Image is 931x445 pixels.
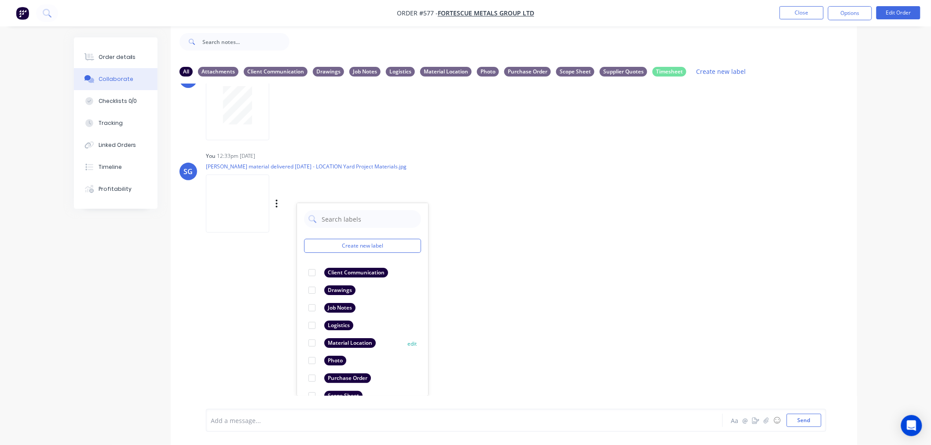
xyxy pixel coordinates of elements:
button: Send [787,414,821,427]
span: Order #577 - [397,9,438,18]
img: Factory [16,7,29,20]
div: You [206,152,215,160]
div: 12:33pm [DATE] [217,152,255,160]
div: Timesheet [652,67,686,77]
div: Photo [324,356,346,365]
div: Drawings [313,67,344,77]
div: Linked Orders [99,141,136,149]
div: Client Communication [244,67,308,77]
button: @ [740,415,751,426]
div: Purchase Order [324,373,371,383]
button: Checklists 0/0 [74,90,158,112]
div: Job Notes [349,67,381,77]
a: FORTESCUE METALS GROUP LTD [438,9,534,18]
div: Scope Sheet [324,391,363,401]
div: Logistics [324,321,353,330]
button: Order details [74,46,158,68]
div: Attachments [198,67,238,77]
div: Tracking [99,119,123,127]
div: Drawings [324,285,356,295]
div: Checklists 0/0 [99,97,137,105]
button: Create new label [692,66,751,77]
div: Material Location [420,67,472,77]
div: Collaborate [99,75,133,83]
button: Close [780,6,824,19]
button: Timeline [74,156,158,178]
div: Timeline [99,163,122,171]
div: Job Notes [324,303,356,313]
div: SG [184,166,193,177]
input: Search labels [321,210,417,228]
p: [PERSON_NAME] material delivered [DATE] - LOCATION Yard Project Materials.jpg [206,163,407,170]
div: Profitability [99,185,132,193]
div: Supplier Quotes [600,67,647,77]
input: Search notes... [202,33,290,51]
button: Collaborate [74,68,158,90]
div: Logistics [386,67,415,77]
button: ☺ [772,415,782,426]
button: Linked Orders [74,134,158,156]
button: Options [828,6,872,20]
div: Order details [99,53,136,61]
div: Photo [477,67,499,77]
div: Material Location [324,338,376,348]
div: Purchase Order [504,67,551,77]
div: Open Intercom Messenger [901,415,922,436]
button: Create new label [304,239,421,253]
button: Aa [729,415,740,426]
button: Tracking [74,112,158,134]
div: Client Communication [324,268,388,277]
button: Edit Order [876,6,920,19]
button: Profitability [74,178,158,200]
div: All [180,67,193,77]
div: Scope Sheet [556,67,594,77]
